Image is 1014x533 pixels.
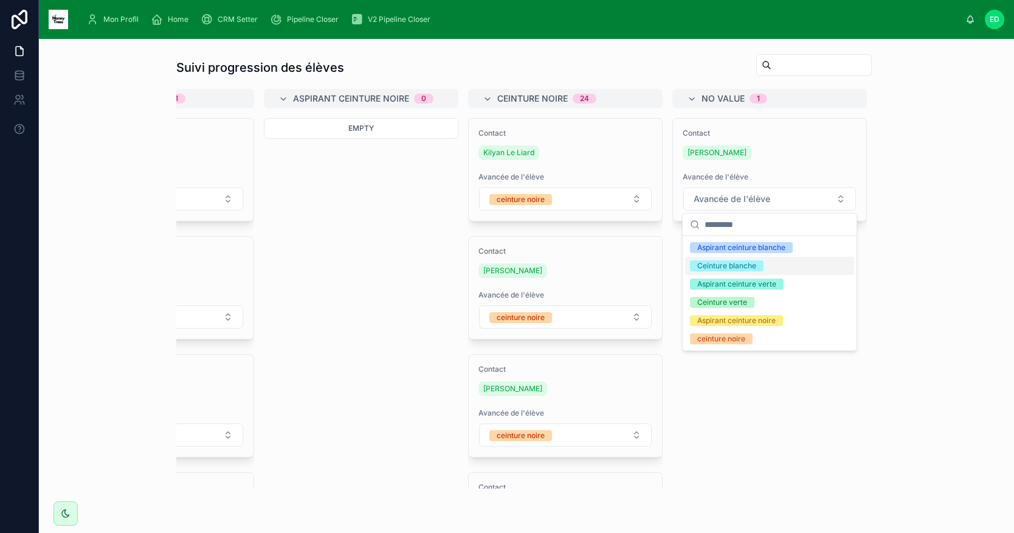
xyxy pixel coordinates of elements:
[697,260,756,271] div: Ceinture blanche
[478,246,652,256] span: Contact
[478,172,652,182] span: Avancée de l'élève
[683,236,857,350] div: Suggestions
[697,279,776,290] div: Aspirant ceinture verte
[483,266,542,276] span: [PERSON_NAME]
[483,384,542,394] span: [PERSON_NAME]
[497,312,545,323] div: ceinture noire
[421,94,426,103] div: 0
[287,15,339,24] span: Pipeline Closer
[147,9,197,30] a: Home
[478,145,539,160] a: Kilyan Le Liard
[757,94,760,103] div: 1
[347,9,439,30] a: V2 Pipeline Closer
[697,333,745,344] div: ceinture noire
[78,6,965,33] div: scrollable content
[483,148,534,158] span: Kilyan Le Liard
[478,482,652,492] span: Contact
[293,92,409,105] span: Aspirant ceinture noire
[49,10,68,29] img: App logo
[694,193,770,205] span: Avancée de l'élève
[497,194,545,205] div: ceinture noire
[688,148,747,158] span: [PERSON_NAME]
[348,124,374,133] span: Empty
[697,315,776,326] div: Aspirant ceinture noire
[176,59,344,76] h1: Suivi progression des élèves
[266,9,347,30] a: Pipeline Closer
[478,263,547,278] a: [PERSON_NAME]
[497,430,545,441] div: ceinture noire
[478,381,547,396] a: [PERSON_NAME]
[697,297,747,308] div: Ceinture verte
[497,92,568,105] span: ceinture noire
[218,15,258,24] span: CRM Setter
[697,242,785,253] div: Aspirant ceinture blanche
[479,187,652,211] button: Select Button
[83,9,147,30] a: Mon Profil
[103,15,139,24] span: Mon Profil
[168,15,188,24] span: Home
[702,92,745,105] span: No value
[478,364,652,374] span: Contact
[478,290,652,300] span: Avancée de l'élève
[580,94,589,103] div: 24
[683,145,751,160] a: [PERSON_NAME]
[683,128,857,138] span: Contact
[479,305,652,329] button: Select Button
[683,172,857,182] span: Avancée de l'élève
[683,187,856,211] button: Select Button
[478,408,652,418] span: Avancée de l'élève
[990,15,999,24] span: ED
[197,9,266,30] a: CRM Setter
[479,423,652,447] button: Select Button
[478,128,652,138] span: Contact
[368,15,430,24] span: V2 Pipeline Closer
